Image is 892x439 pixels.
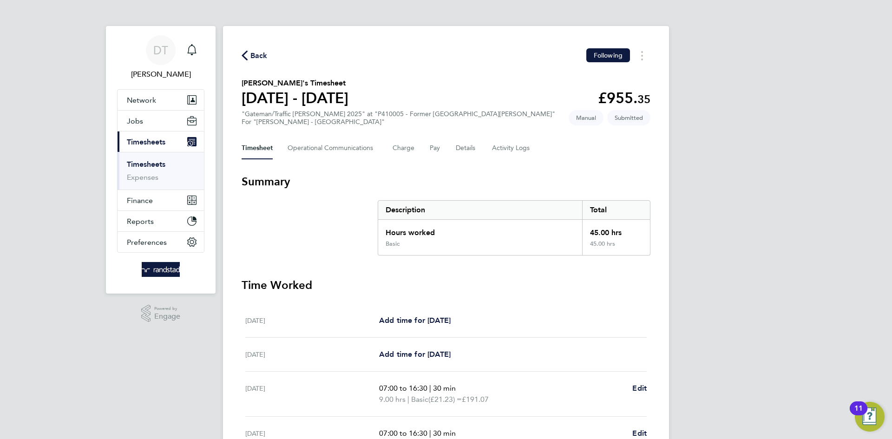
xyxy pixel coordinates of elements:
[632,384,647,393] span: Edit
[492,137,531,159] button: Activity Logs
[117,69,204,80] span: Daniel Tisseyre
[462,395,489,404] span: £191.07
[429,384,431,393] span: |
[855,402,885,432] button: Open Resource Center, 11 new notifications
[118,131,204,152] button: Timesheets
[117,35,204,80] a: DT[PERSON_NAME]
[379,395,406,404] span: 9.00 hrs
[118,90,204,110] button: Network
[242,50,268,61] button: Back
[141,305,181,322] a: Powered byEngage
[582,220,650,240] div: 45.00 hrs
[154,305,180,313] span: Powered by
[632,428,647,439] a: Edit
[582,201,650,219] div: Total
[242,174,650,189] h3: Summary
[245,315,379,326] div: [DATE]
[118,211,204,231] button: Reports
[118,190,204,210] button: Finance
[250,50,268,61] span: Back
[242,110,555,126] div: "Gateman/Traffic [PERSON_NAME] 2025" at "P410005 - Former [GEOGRAPHIC_DATA][PERSON_NAME]"
[127,160,165,169] a: Timesheets
[127,238,167,247] span: Preferences
[407,395,409,404] span: |
[117,262,204,277] a: Go to home page
[118,111,204,131] button: Jobs
[378,200,650,256] div: Summary
[393,137,415,159] button: Charge
[106,26,216,294] nav: Main navigation
[242,137,273,159] button: Timesheet
[379,350,451,359] span: Add time for [DATE]
[386,240,400,248] div: Basic
[428,395,462,404] span: (£21.23) =
[634,48,650,63] button: Timesheets Menu
[607,110,650,125] span: This timesheet is Submitted.
[118,152,204,190] div: Timesheets
[379,316,451,325] span: Add time for [DATE]
[379,315,451,326] a: Add time for [DATE]
[153,44,168,56] span: DT
[127,138,165,146] span: Timesheets
[127,96,156,105] span: Network
[242,118,555,126] div: For "[PERSON_NAME] - [GEOGRAPHIC_DATA]"
[154,313,180,321] span: Engage
[142,262,180,277] img: randstad-logo-retina.png
[118,232,204,252] button: Preferences
[430,137,441,159] button: Pay
[429,429,431,438] span: |
[379,429,427,438] span: 07:00 to 16:30
[242,89,348,107] h1: [DATE] - [DATE]
[242,78,348,89] h2: [PERSON_NAME]'s Timesheet
[127,196,153,205] span: Finance
[245,383,379,405] div: [DATE]
[433,384,456,393] span: 30 min
[433,429,456,438] span: 30 min
[379,384,427,393] span: 07:00 to 16:30
[854,408,863,420] div: 11
[637,92,650,106] span: 35
[378,201,582,219] div: Description
[242,278,650,293] h3: Time Worked
[594,51,623,59] span: Following
[632,383,647,394] a: Edit
[127,117,143,125] span: Jobs
[127,217,154,226] span: Reports
[411,394,428,405] span: Basic
[379,349,451,360] a: Add time for [DATE]
[569,110,603,125] span: This timesheet was manually created.
[586,48,630,62] button: Following
[598,89,650,107] app-decimal: £955.
[288,137,378,159] button: Operational Communications
[582,240,650,255] div: 45.00 hrs
[245,349,379,360] div: [DATE]
[632,429,647,438] span: Edit
[456,137,477,159] button: Details
[127,173,158,182] a: Expenses
[378,220,582,240] div: Hours worked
